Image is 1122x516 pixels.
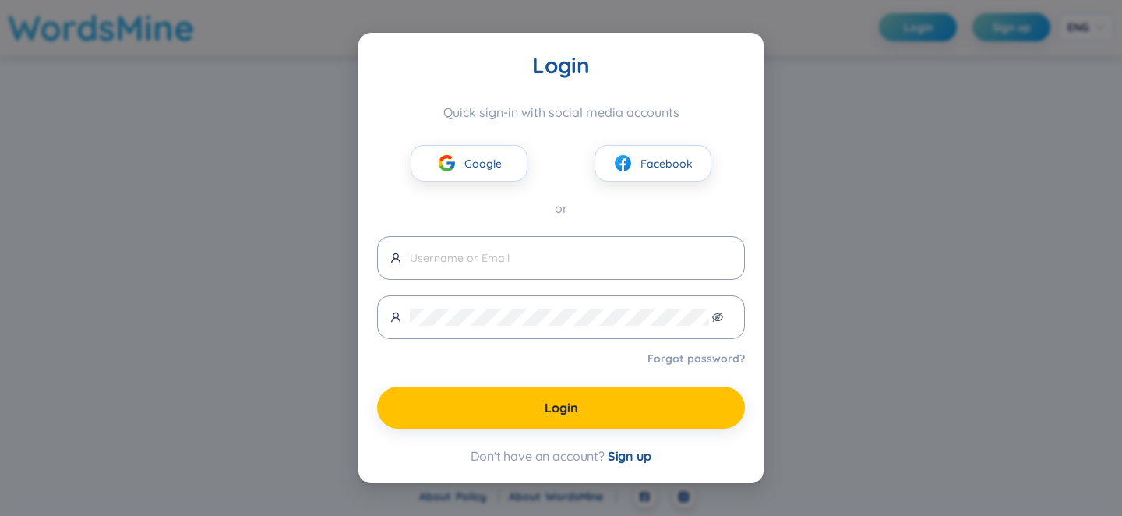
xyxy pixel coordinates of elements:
span: Sign up [608,448,651,464]
img: facebook [613,154,633,173]
div: Don't have an account? [377,447,745,465]
span: user [390,253,401,263]
input: Username or Email [410,249,732,267]
button: facebookFacebook [595,145,711,182]
span: eye-invisible [712,312,723,323]
div: Login [377,51,745,80]
button: googleGoogle [411,145,527,182]
div: or [377,199,745,218]
div: Quick sign-in with social media accounts [377,104,745,120]
span: user [390,312,401,323]
button: Login [377,387,745,429]
img: google [437,154,457,173]
a: Forgot password? [647,351,745,366]
span: Facebook [640,155,693,172]
span: Login [545,399,578,416]
span: Google [464,155,502,172]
